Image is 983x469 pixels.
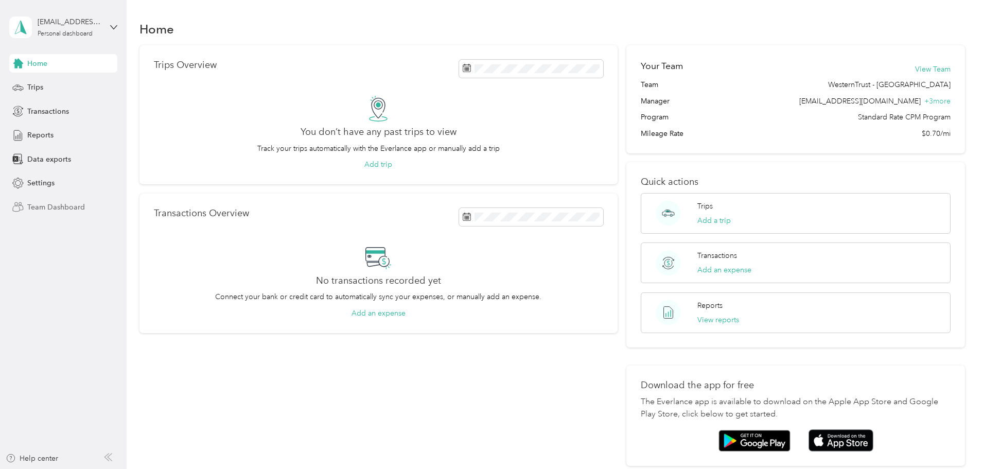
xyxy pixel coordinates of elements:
[641,79,658,90] span: Team
[697,265,751,275] button: Add an expense
[154,208,249,219] p: Transactions Overview
[641,380,951,391] p: Download the app for free
[641,96,670,107] span: Manager
[27,82,43,93] span: Trips
[641,60,683,73] h2: Your Team
[718,430,791,451] img: Google play
[799,97,921,106] span: [EMAIL_ADDRESS][DOMAIN_NAME]
[922,128,951,139] span: $0.70/mi
[641,112,669,123] span: Program
[27,58,47,69] span: Home
[352,308,406,319] button: Add an expense
[215,291,541,302] p: Connect your bank or credit card to automatically sync your expenses, or manually add an expense.
[697,215,731,226] button: Add a trip
[809,429,873,451] img: App store
[139,24,174,34] h1: Home
[27,154,71,165] span: Data exports
[858,112,951,123] span: Standard Rate CPM Program
[316,275,441,286] h2: No transactions recorded yet
[301,127,457,137] h2: You don’t have any past trips to view
[828,79,951,90] span: WesternTrust - [GEOGRAPHIC_DATA]
[38,16,102,27] div: [EMAIL_ADDRESS][DOMAIN_NAME]
[697,315,739,325] button: View reports
[38,31,93,37] div: Personal dashboard
[641,396,951,421] p: The Everlance app is available to download on the Apple App Store and Google Play Store, click be...
[27,178,55,188] span: Settings
[641,128,683,139] span: Mileage Rate
[925,411,983,469] iframe: Everlance-gr Chat Button Frame
[154,60,217,71] p: Trips Overview
[27,130,54,141] span: Reports
[364,159,392,170] button: Add trip
[641,177,951,187] p: Quick actions
[257,143,500,154] p: Track your trips automatically with the Everlance app or manually add a trip
[915,64,951,75] button: View Team
[697,300,723,311] p: Reports
[27,106,69,117] span: Transactions
[697,201,713,212] p: Trips
[27,202,85,213] span: Team Dashboard
[924,97,951,106] span: + 3 more
[697,250,737,261] p: Transactions
[6,453,58,464] button: Help center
